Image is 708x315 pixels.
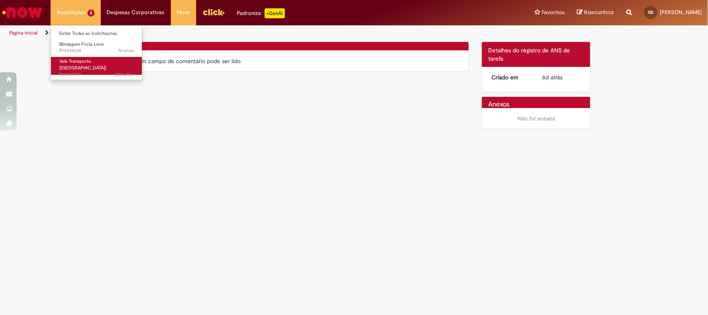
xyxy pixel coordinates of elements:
[59,58,106,71] span: Vale Transporte ([GEOGRAPHIC_DATA])
[9,30,38,36] a: Página inicial
[202,6,225,18] img: click_logo_yellow_360x200.png
[648,10,654,15] span: GS
[115,71,134,78] span: 22d atrás
[107,8,165,17] span: Despesas Corporativas
[88,10,95,17] span: 2
[115,71,134,78] time: 06/08/2025 14:21:10
[488,101,509,108] h2: Anexos
[51,25,142,80] ul: Requisições
[237,8,285,18] div: Padroniza
[118,47,134,54] time: 22/08/2025 07:55:19
[59,47,134,54] span: R13438338
[1,4,44,21] img: ServiceNow
[51,57,142,75] a: Aberto R13359977 : Vale Transporte (VT)
[118,47,134,54] span: 7d atrás
[59,71,134,78] span: R13359977
[51,29,142,38] a: Exibir Todas as Solicitações
[517,115,555,122] em: Não há anexos
[124,57,463,65] div: Nenhum campo de comentário pode ser lido
[577,9,614,17] a: Rascunhos
[485,73,536,81] dt: Criado em
[57,8,86,17] span: Requisições
[543,74,563,81] time: 20/08/2025 16:55:06
[177,8,190,17] span: More
[265,8,285,18] p: +GenAi
[542,8,564,17] span: Favoritos
[660,9,702,16] span: [PERSON_NAME]
[488,47,570,62] span: Detalhes do registro de ANS de tarefa
[543,73,581,81] div: 20/08/2025 16:55:06
[543,74,563,81] span: 8d atrás
[51,40,142,55] a: Aberto R13438338 : Blindagem Frota Leve
[6,25,466,41] ul: Trilhas de página
[59,41,104,47] span: Blindagem Frota Leve
[584,8,614,16] span: Rascunhos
